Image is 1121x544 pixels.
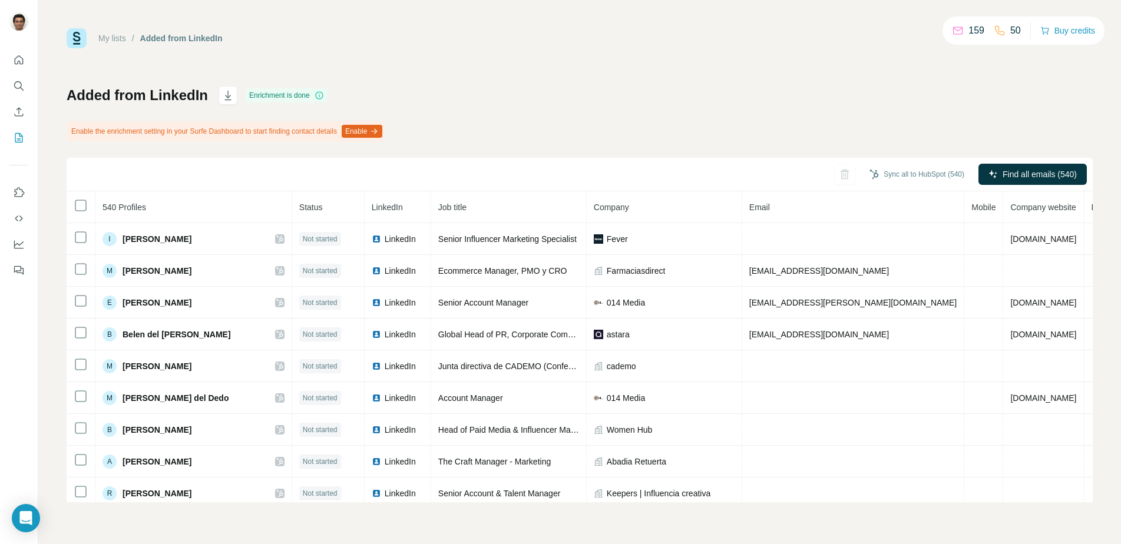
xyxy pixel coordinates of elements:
[123,424,191,436] span: [PERSON_NAME]
[385,329,416,340] span: LinkedIn
[607,265,666,277] span: Farmaciasdirect
[372,393,381,403] img: LinkedIn logo
[123,487,191,499] span: [PERSON_NAME]
[67,28,87,48] img: Surfe Logo
[102,359,117,373] div: M
[385,360,416,372] span: LinkedIn
[1010,393,1076,403] span: [DOMAIN_NAME]
[102,455,117,469] div: A
[132,32,134,44] li: /
[98,34,126,43] a: My lists
[749,330,889,339] span: [EMAIL_ADDRESS][DOMAIN_NAME]
[438,393,503,403] span: Account Manager
[385,297,416,309] span: LinkedIn
[438,425,596,434] span: Head of Paid Media & Influencer Marketing
[67,86,208,105] h1: Added from LinkedIn
[303,488,338,499] span: Not started
[102,327,117,341] div: B
[140,32,223,44] div: Added from LinkedIn
[438,234,577,244] span: Senior Influencer Marketing Specialist
[438,457,551,466] span: The Craft Manager - Marketing
[594,393,603,403] img: company-logo
[303,424,338,435] span: Not started
[372,298,381,307] img: LinkedIn logo
[299,203,323,212] span: Status
[303,361,338,371] span: Not started
[303,297,338,308] span: Not started
[102,264,117,278] div: M
[385,424,416,436] span: LinkedIn
[438,298,528,307] span: Senior Account Manager
[123,329,231,340] span: Belen del [PERSON_NAME]
[303,329,338,340] span: Not started
[9,101,28,122] button: Enrich CSV
[594,203,629,212] span: Company
[594,298,603,307] img: company-logo
[102,232,117,246] div: I
[9,234,28,255] button: Dashboard
[607,392,645,404] span: 014 Media
[12,504,40,532] div: Open Intercom Messenger
[1010,330,1076,339] span: [DOMAIN_NAME]
[102,423,117,437] div: B
[607,424,653,436] span: Women Hub
[1010,24,1021,38] p: 50
[1010,234,1076,244] span: [DOMAIN_NAME]
[749,266,889,276] span: [EMAIL_ADDRESS][DOMAIN_NAME]
[123,297,191,309] span: [PERSON_NAME]
[385,392,416,404] span: LinkedIn
[303,266,338,276] span: Not started
[1010,298,1076,307] span: [DOMAIN_NAME]
[342,125,382,138] button: Enable
[1040,22,1095,39] button: Buy credits
[9,12,28,31] img: Avatar
[594,330,603,339] img: company-logo
[9,260,28,281] button: Feedback
[372,203,403,212] span: LinkedIn
[372,234,381,244] img: LinkedIn logo
[372,330,381,339] img: LinkedIn logo
[372,457,381,466] img: LinkedIn logo
[607,297,645,309] span: 014 Media
[9,49,28,71] button: Quick start
[749,203,770,212] span: Email
[594,234,603,244] img: company-logo
[102,203,146,212] span: 540 Profiles
[123,265,191,277] span: [PERSON_NAME]
[372,489,381,498] img: LinkedIn logo
[438,489,561,498] span: Senior Account & Talent Manager
[123,233,191,245] span: [PERSON_NAME]
[67,121,385,141] div: Enable the enrichment setting in your Surfe Dashboard to start finding contact details
[971,203,996,212] span: Mobile
[749,298,957,307] span: [EMAIL_ADDRESS][PERSON_NAME][DOMAIN_NAME]
[968,24,984,38] p: 159
[978,164,1087,185] button: Find all emails (540)
[9,75,28,97] button: Search
[372,361,381,371] img: LinkedIn logo
[372,425,381,434] img: LinkedIn logo
[438,203,467,212] span: Job title
[385,487,416,499] span: LinkedIn
[303,456,338,467] span: Not started
[385,456,416,467] span: LinkedIn
[102,391,117,405] div: M
[607,360,636,372] span: cademo
[372,266,381,276] img: LinkedIn logo
[123,456,191,467] span: [PERSON_NAME]
[102,296,117,310] div: E
[102,486,117,500] div: R
[1003,168,1077,180] span: Find all emails (540)
[607,487,710,499] span: Keepers | Influencia creativa
[123,392,229,404] span: [PERSON_NAME] del Dedo
[385,265,416,277] span: LinkedIn
[438,266,567,276] span: Ecommerce Manager, PMO y CRO
[607,329,630,340] span: astara
[9,208,28,229] button: Use Surfe API
[123,360,191,372] span: [PERSON_NAME]
[607,456,666,467] span: Abadia Retuerta
[9,127,28,148] button: My lists
[246,88,328,102] div: Enrichment is done
[303,234,338,244] span: Not started
[1010,203,1076,212] span: Company website
[385,233,416,245] span: LinkedIn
